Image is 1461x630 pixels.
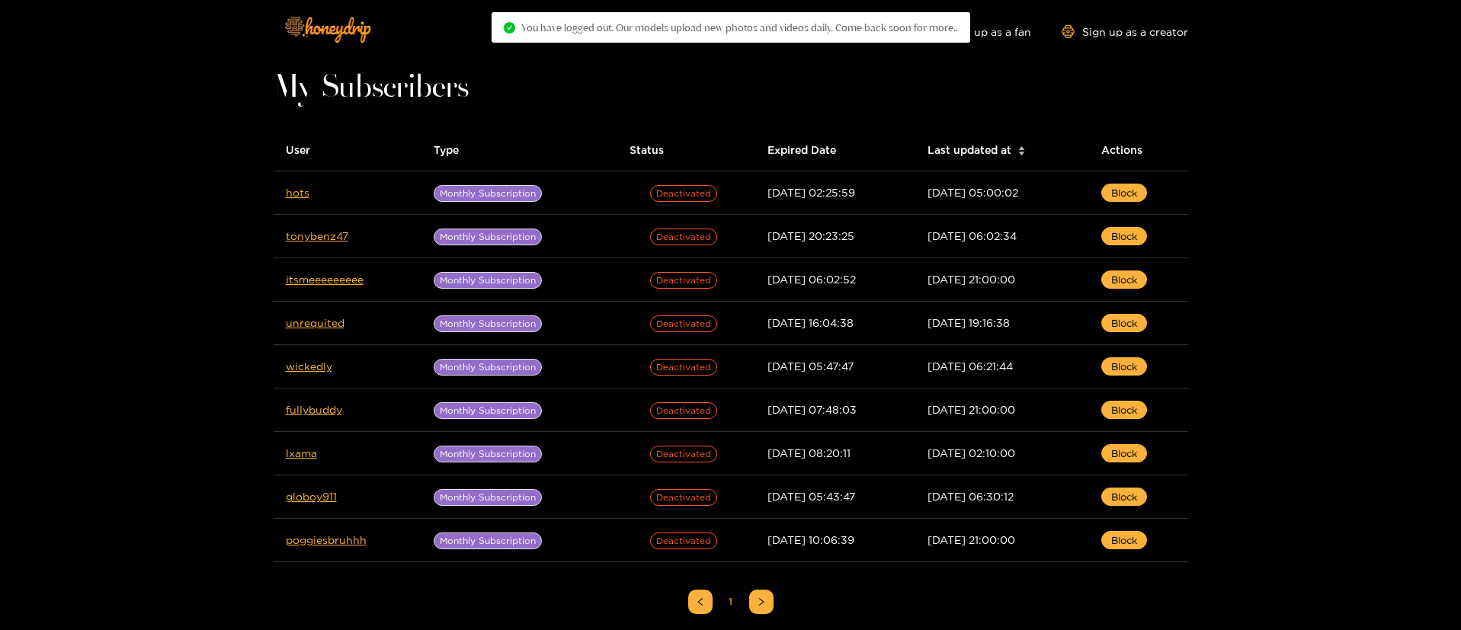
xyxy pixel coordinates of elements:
span: Block [1111,185,1137,200]
span: Last updated at [928,142,1011,158]
span: Monthly Subscription [434,446,542,462]
span: [DATE] 06:02:34 [928,230,1017,241]
button: Block [1101,488,1147,506]
span: [DATE] 02:10:00 [928,447,1015,459]
span: Monthly Subscription [434,272,542,289]
span: Block [1111,402,1137,417]
span: Block [1111,489,1137,504]
span: Monthly Subscription [434,315,542,332]
a: fullybuddy [286,404,342,415]
span: Block [1111,272,1137,287]
span: Block [1111,359,1137,374]
a: 1 [719,590,742,613]
th: Status [617,130,755,171]
span: Monthly Subscription [434,185,542,202]
button: Block [1101,227,1147,245]
a: Sign up as a fan [927,25,1031,38]
span: [DATE] 08:20:11 [767,447,851,459]
button: right [749,590,774,614]
span: Block [1111,229,1137,244]
span: Deactivated [650,185,717,202]
a: unrequited [286,317,344,328]
button: left [688,590,713,614]
button: Block [1101,314,1147,332]
span: Monthly Subscription [434,229,542,245]
a: Sign up as a creator [1062,25,1188,38]
span: [DATE] 05:47:47 [767,360,854,372]
span: [DATE] 06:21:44 [928,360,1013,372]
a: wickedly [286,360,332,372]
span: right [757,597,766,606]
a: itsmeeeeeeeee [286,273,364,285]
span: [DATE] 06:30:12 [928,491,1014,502]
span: Monthly Subscription [434,489,542,506]
span: caret-up [1017,144,1026,152]
li: Next Page [749,590,774,614]
span: [DATE] 16:04:38 [767,317,854,328]
button: Block [1101,357,1147,376]
span: [DATE] 05:43:47 [767,491,855,502]
span: Deactivated [650,229,717,245]
span: Deactivated [650,532,717,549]
span: Monthly Subscription [434,359,542,376]
span: [DATE] 20:23:25 [767,230,854,241]
span: [DATE] 19:16:38 [928,317,1010,328]
span: Block [1111,315,1137,331]
a: poggiesbruhhh [286,534,367,545]
button: Block [1101,401,1147,419]
th: Expired Date [755,130,915,171]
span: [DATE] 07:48:03 [767,404,857,415]
a: globoy911 [286,491,337,502]
span: [DATE] 10:06:39 [767,534,854,545]
span: Deactivated [650,402,717,419]
span: Block [1111,532,1137,548]
a: tonybenz47 [286,230,348,241]
span: [DATE] 21:00:00 [928,534,1015,545]
li: 1 [719,590,743,614]
span: [DATE] 06:02:52 [767,273,856,285]
button: Block [1101,444,1147,462]
a: lxama [286,447,317,459]
span: Deactivated [650,359,717,376]
span: [DATE] 05:00:02 [928,187,1018,198]
span: check-circle [504,22,515,34]
th: Actions [1089,130,1188,171]
button: Block [1101,531,1147,549]
span: You have logged out. Our models upload new photos and videos daily. Come back soon for more.. [521,21,958,34]
span: [DATE] 21:00:00 [928,404,1015,415]
a: hots [286,187,309,198]
button: Block [1101,270,1147,289]
li: Previous Page [688,590,713,614]
th: Type [421,130,617,171]
span: Deactivated [650,489,717,506]
th: User [274,130,422,171]
span: Block [1111,446,1137,461]
span: [DATE] 21:00:00 [928,273,1015,285]
span: Monthly Subscription [434,532,542,549]
h1: My Subscribers [274,78,1188,99]
span: Deactivated [650,272,717,289]
span: caret-down [1017,149,1026,158]
span: Deactivated [650,315,717,332]
button: Block [1101,184,1147,202]
span: [DATE] 02:25:59 [767,187,855,198]
span: Deactivated [650,446,717,462]
span: left [696,597,705,606]
span: Monthly Subscription [434,402,542,419]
